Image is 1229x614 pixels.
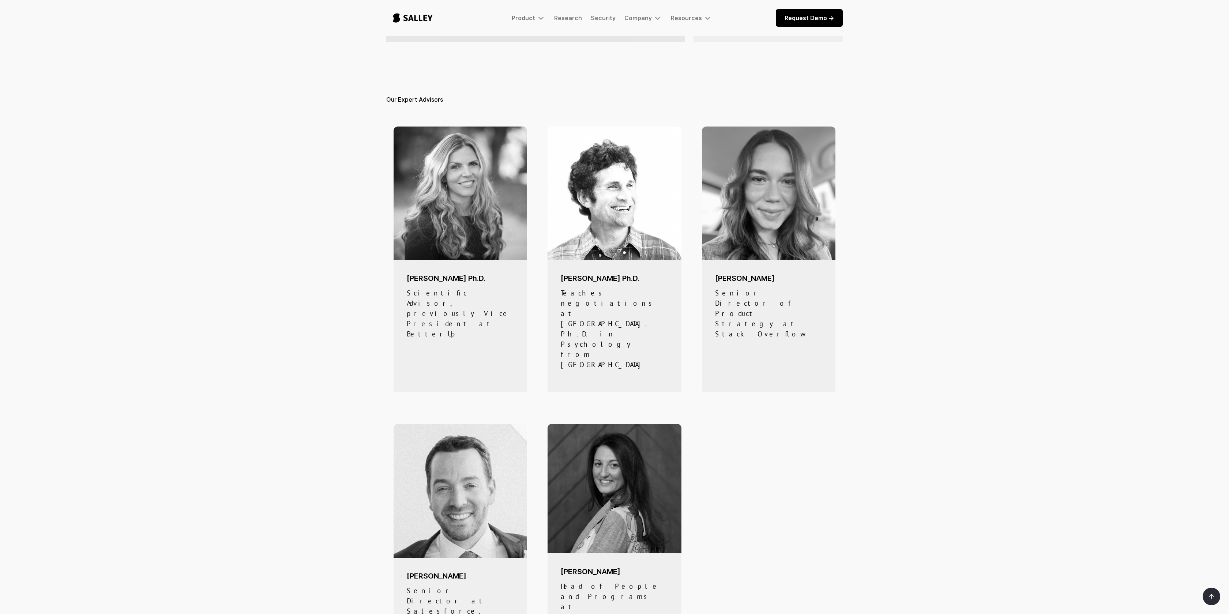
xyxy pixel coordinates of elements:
div: Product [512,14,545,22]
div: Senior Director of Product Strategy at Stack Overflow [715,288,822,339]
a: Request Demo -> [776,9,843,27]
a: Research [554,14,582,22]
h5: [PERSON_NAME] Ph.D. [407,273,514,283]
h5: [PERSON_NAME] [561,566,668,577]
a: Security [591,14,616,22]
div: Resources [671,14,702,22]
div: Product [512,14,535,22]
h5: [PERSON_NAME] [715,273,822,283]
div: Company [624,14,662,22]
div: Scientific Advisor, previously Vice President at BetterUp [407,288,514,339]
h5: [PERSON_NAME] [407,571,514,581]
div: Company [624,14,652,22]
a: home [386,6,439,30]
div: Teaches negotiations at [GEOGRAPHIC_DATA]. Ph.D. in Psychology from [GEOGRAPHIC_DATA] [561,288,668,370]
div: Resources [671,14,712,22]
h5: Our Expert Advisors [386,94,843,105]
h5: [PERSON_NAME] Ph.D. [561,273,668,283]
